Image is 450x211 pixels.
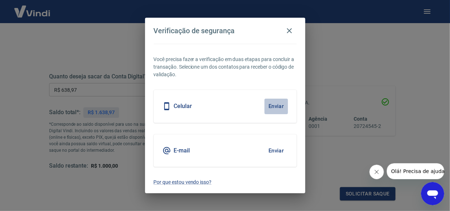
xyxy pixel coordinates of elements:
iframe: Fechar mensagem [370,165,384,179]
button: Enviar [265,99,288,114]
h5: E-mail [174,147,190,154]
iframe: Botão para abrir a janela de mensagens [421,182,444,205]
span: Olá! Precisa de ajuda? [4,5,61,11]
a: Por que estou vendo isso? [154,178,297,186]
p: Você precisa fazer a verificação em duas etapas para concluir a transação. Selecione um dos conta... [154,56,297,78]
h5: Celular [174,103,192,110]
h4: Verificação de segurança [154,26,235,35]
button: Enviar [265,143,288,158]
iframe: Mensagem da empresa [387,163,444,179]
